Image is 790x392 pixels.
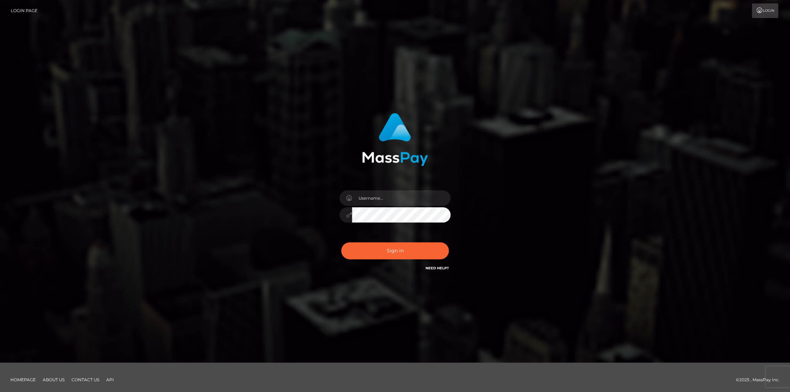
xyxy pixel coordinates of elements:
a: Login [752,3,778,18]
a: API [103,374,117,385]
div: © 2025 , MassPay Inc. [736,376,785,384]
a: Homepage [8,374,39,385]
img: MassPay Login [362,113,428,166]
a: Need Help? [426,266,449,270]
input: Username... [352,190,451,206]
a: Contact Us [69,374,102,385]
a: Login Page [11,3,37,18]
a: About Us [40,374,67,385]
button: Sign in [341,242,449,259]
